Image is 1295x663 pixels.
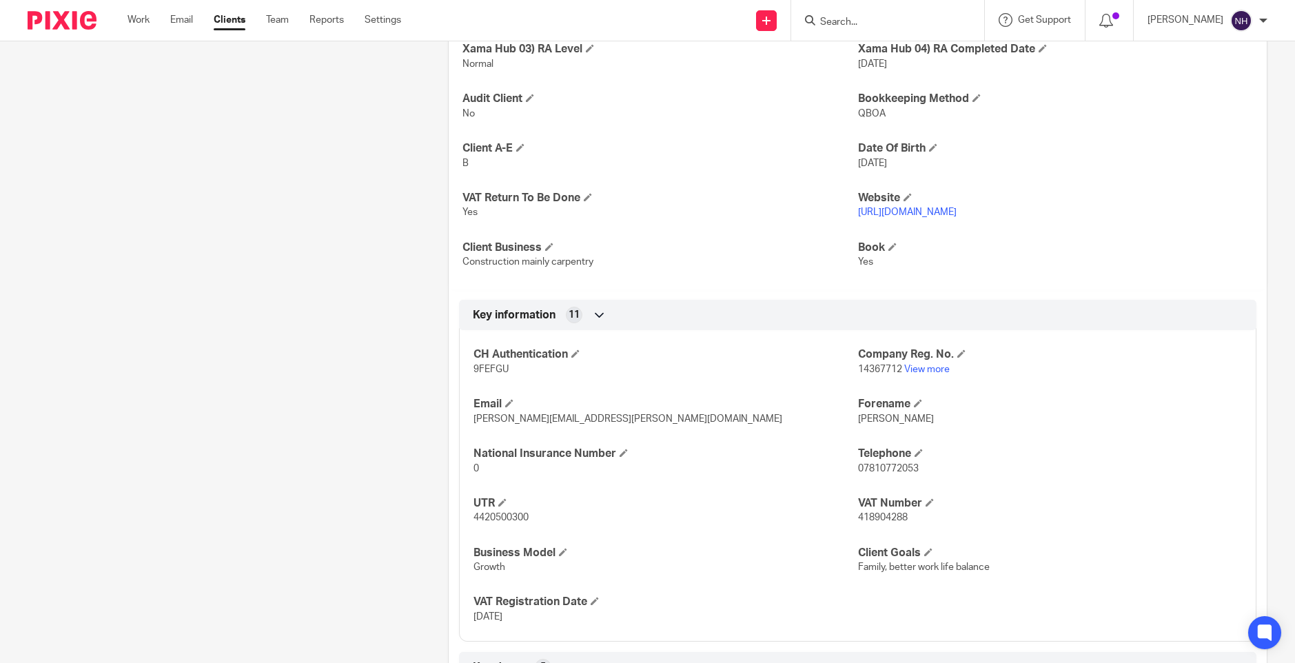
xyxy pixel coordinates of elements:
[858,141,1253,156] h4: Date Of Birth
[462,141,857,156] h4: Client A-E
[473,513,529,522] span: 4420500300
[214,13,245,27] a: Clients
[904,365,950,374] a: View more
[858,513,908,522] span: 418904288
[858,464,919,473] span: 07810772053
[858,257,873,267] span: Yes
[473,464,479,473] span: 0
[473,496,857,511] h4: UTR
[1148,13,1223,27] p: [PERSON_NAME]
[858,414,934,424] span: [PERSON_NAME]
[858,92,1253,106] h4: Bookkeeping Method
[473,397,857,411] h4: Email
[462,241,857,255] h4: Client Business
[858,397,1242,411] h4: Forename
[858,562,990,572] span: Family, better work life balance
[28,11,96,30] img: Pixie
[462,159,469,168] span: B
[1230,10,1252,32] img: svg%3E
[858,42,1253,57] h4: Xama Hub 04) RA Completed Date
[266,13,289,27] a: Team
[858,347,1242,362] h4: Company Reg. No.
[569,308,580,322] span: 11
[462,257,593,267] span: Construction mainly carpentry
[858,59,887,69] span: [DATE]
[858,241,1253,255] h4: Book
[473,365,509,374] span: 9FEFGU
[819,17,943,29] input: Search
[858,496,1242,511] h4: VAT Number
[858,447,1242,461] h4: Telephone
[462,109,475,119] span: No
[365,13,401,27] a: Settings
[473,308,555,323] span: Key information
[473,562,505,572] span: Growth
[1018,15,1071,25] span: Get Support
[858,365,902,374] span: 14367712
[170,13,193,27] a: Email
[858,191,1253,205] h4: Website
[473,612,502,622] span: [DATE]
[858,109,886,119] span: QBOA
[462,59,493,69] span: Normal
[858,546,1242,560] h4: Client Goals
[128,13,150,27] a: Work
[858,207,957,217] a: [URL][DOMAIN_NAME]
[462,191,857,205] h4: VAT Return To Be Done
[858,159,887,168] span: [DATE]
[462,207,478,217] span: Yes
[473,546,857,560] h4: Business Model
[473,447,857,461] h4: National Insurance Number
[462,92,857,106] h4: Audit Client
[473,414,782,424] span: [PERSON_NAME][EMAIL_ADDRESS][PERSON_NAME][DOMAIN_NAME]
[462,42,857,57] h4: Xama Hub 03) RA Level
[473,595,857,609] h4: VAT Registration Date
[473,347,857,362] h4: CH Authentication
[309,13,344,27] a: Reports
